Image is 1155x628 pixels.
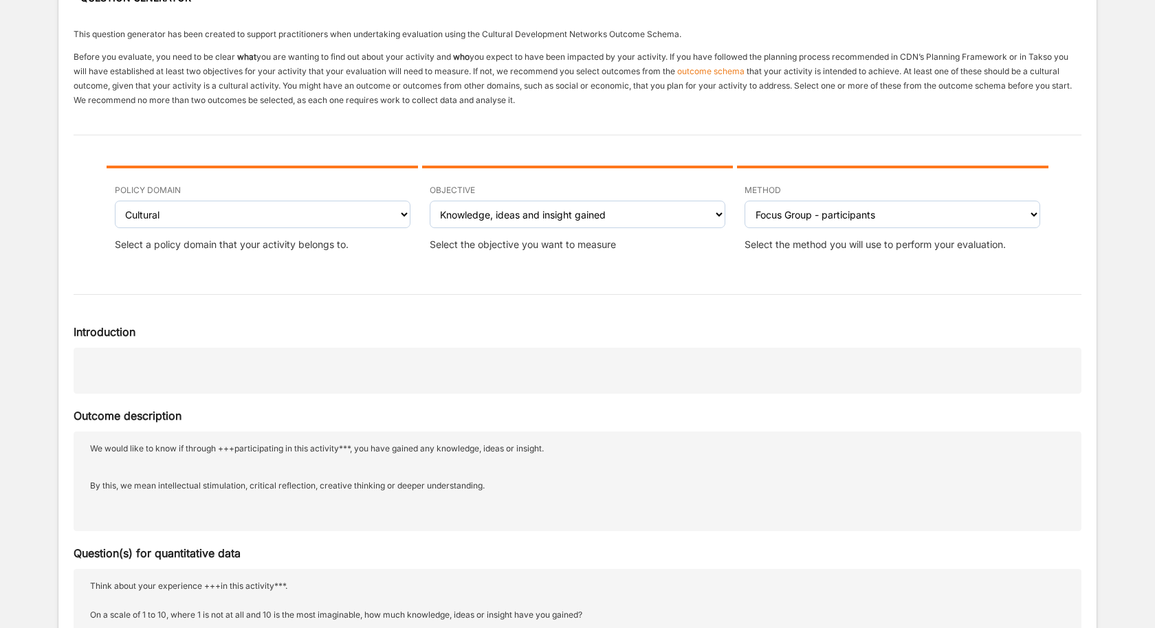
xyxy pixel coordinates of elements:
label: OBJECTIVE [430,185,475,196]
p: We would like to know if through +++participating in this activity***, you have gained any knowle... [90,441,1065,456]
p: This question generator has been created to support practitioners when undertaking evaluation usi... [74,27,1081,41]
p: Before you evaluate, you need to be clear you are wanting to find out about your activity and you... [74,49,1081,107]
label: METHOD [745,185,781,196]
a: outcome schema [677,66,745,76]
div: Introduction [74,325,1081,339]
label: Select the objective you want to measure [430,238,616,251]
span: who [453,52,470,62]
label: Select a policy domain that your activity belongs to. [115,238,349,251]
p: By this, we mean intellectual stimulation, critical reflection, creative thinking or deeper under... [90,464,1065,522]
span: what [237,52,256,62]
label: Select the method you will use to perform your evaluation. [745,238,1006,251]
label: POLICY DOMAIN [115,185,181,196]
div: Question(s) for quantitative data [74,546,1081,560]
div: Outcome description [74,409,1081,423]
